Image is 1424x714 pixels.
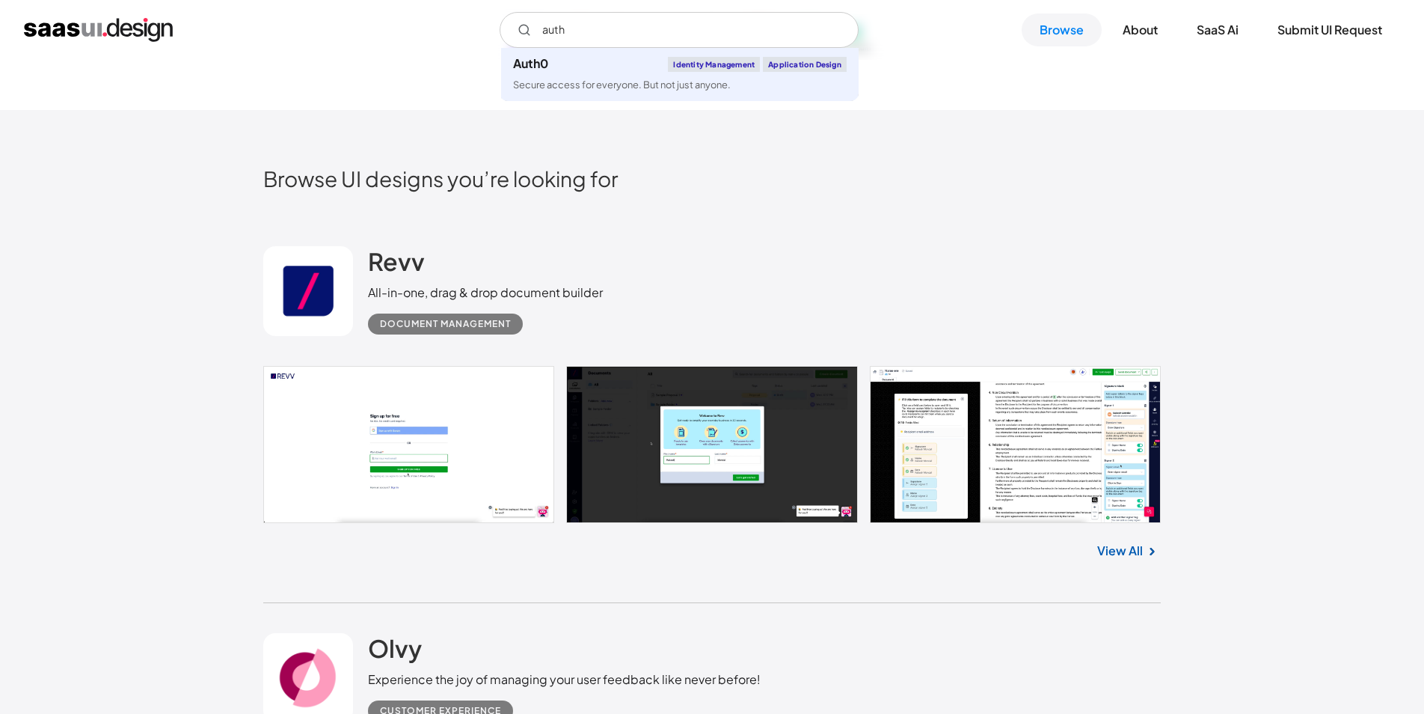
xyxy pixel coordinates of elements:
[24,18,173,42] a: home
[368,246,425,284] a: Revv
[1179,13,1256,46] a: SaaS Ai
[368,246,425,276] h2: Revv
[368,671,761,689] div: Experience the joy of managing your user feedback like never before!
[501,48,859,101] a: Auth0Identity ManagementApplication DesignSecure access for everyone. But not just anyone.
[1097,542,1143,560] a: View All
[368,633,422,671] a: Olvy
[1105,13,1176,46] a: About
[368,633,422,663] h2: Olvy
[1022,13,1102,46] a: Browse
[263,165,1161,192] h2: Browse UI designs you’re looking for
[513,58,548,70] div: Auth0
[668,57,760,72] div: Identity Management
[368,284,603,302] div: All-in-one, drag & drop document builder
[380,315,511,333] div: Document Management
[500,12,859,48] input: Search UI designs you're looking for...
[500,12,859,48] form: Email Form
[1259,13,1400,46] a: Submit UI Request
[763,57,847,72] div: Application Design
[513,78,731,92] div: Secure access for everyone. But not just anyone.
